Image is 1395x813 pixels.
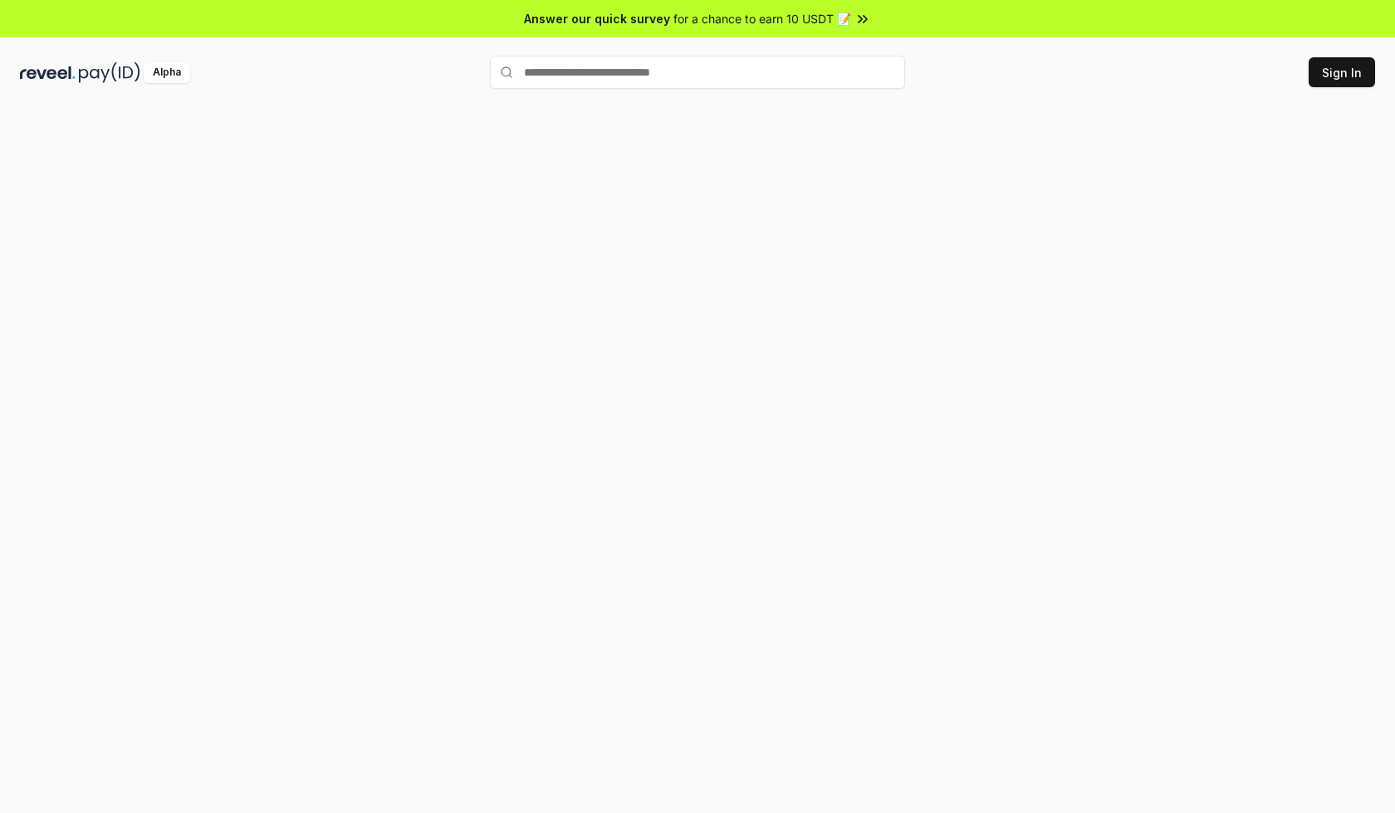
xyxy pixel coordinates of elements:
[673,10,851,27] span: for a chance to earn 10 USDT 📝
[144,62,190,83] div: Alpha
[524,10,670,27] span: Answer our quick survey
[20,62,76,83] img: reveel_dark
[79,62,140,83] img: pay_id
[1309,57,1375,87] button: Sign In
